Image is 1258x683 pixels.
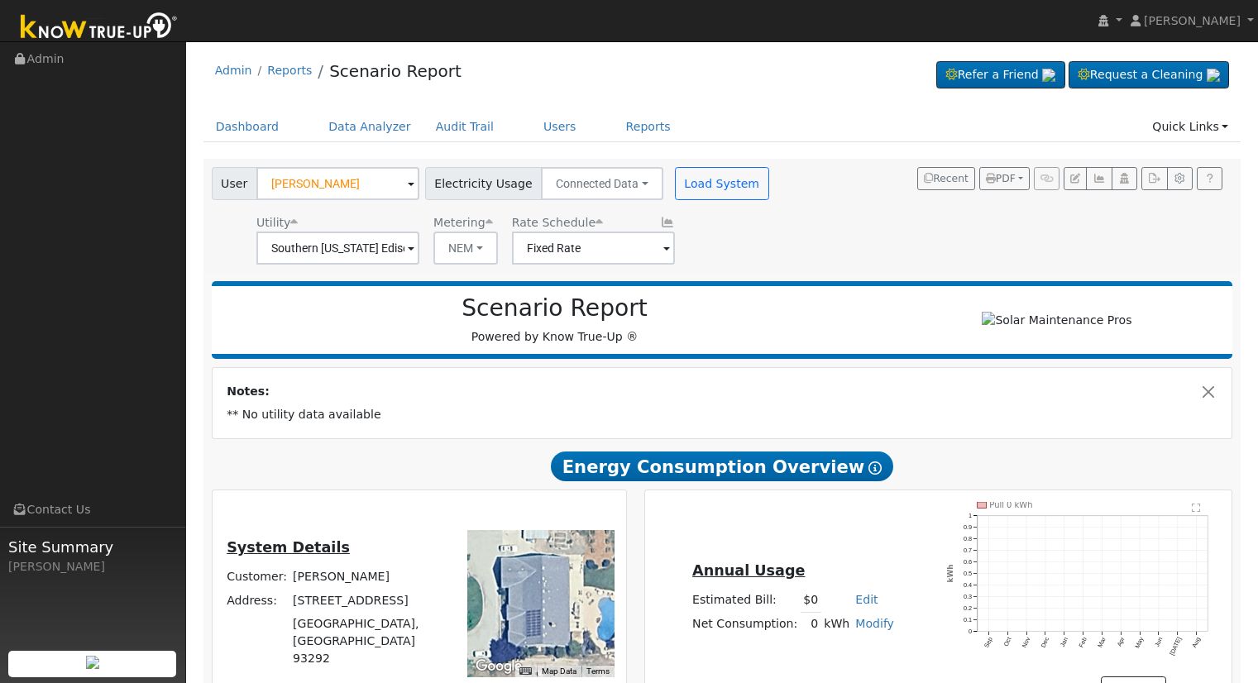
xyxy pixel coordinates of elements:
text: Jun [1153,637,1164,649]
td: Net Consumption: [690,612,801,636]
a: Refer a Friend [936,61,1065,89]
a: Audit Trail [423,112,506,142]
div: Powered by Know True-Up ® [220,294,890,346]
text: 0.8 [964,535,972,542]
span: Electricity Usage [425,167,542,200]
a: Users [531,112,589,142]
text: 0.6 [964,558,972,566]
text: Aug [1191,637,1203,650]
td: Customer: [224,566,290,589]
text: 1 [969,512,972,519]
strong: Notes: [227,384,270,398]
button: Recent [917,167,975,190]
span: [PERSON_NAME] [1144,14,1241,27]
img: Know True-Up [12,9,186,46]
text: [DATE] [1169,637,1184,657]
button: Edit User [1064,167,1087,190]
text: 0.3 [964,593,972,600]
text: May [1134,636,1146,650]
text:  [1192,503,1201,513]
a: Request a Cleaning [1069,61,1229,89]
a: Data Analyzer [316,112,423,142]
span: Site Summary [8,536,177,558]
td: kWh [821,612,853,636]
a: Reports [267,64,312,77]
u: Annual Usage [692,562,805,579]
text: 0.1 [964,616,972,623]
td: 0 [801,612,821,636]
button: Load System [675,167,769,200]
span: PDF [986,173,1016,184]
i: Show Help [868,461,882,475]
text: kWh [947,565,955,583]
span: User [212,167,257,200]
button: Multi-Series Graph [1086,167,1112,190]
img: Solar Maintenance Pros [982,312,1131,329]
img: retrieve [1207,69,1220,82]
td: [PERSON_NAME] [290,566,445,589]
img: retrieve [1042,69,1055,82]
input: Select a User [256,167,419,200]
div: Metering [433,214,498,232]
td: ** No utility data available [224,404,1221,427]
text: Pull 0 kWh [990,501,1033,510]
button: Close [1200,383,1217,400]
div: Utility [256,214,419,232]
text: 0 [969,628,972,635]
text: Jan [1059,637,1069,649]
text: Oct [1002,637,1013,648]
button: Export Interval Data [1141,167,1167,190]
button: Connected Data [541,167,663,200]
td: $0 [801,589,821,613]
text: Nov [1021,636,1032,649]
u: System Details [227,539,350,556]
a: Help Link [1197,167,1222,190]
button: Keyboard shortcuts [519,666,531,677]
span: Alias: None [512,216,603,229]
text: Apr [1116,636,1126,648]
button: Login As [1112,167,1137,190]
a: Terms (opens in new tab) [586,666,610,676]
a: Open this area in Google Maps (opens a new window) [471,656,526,677]
text: 0.4 [964,581,972,589]
text: Feb [1078,637,1088,649]
a: Modify [855,617,894,630]
button: Settings [1167,167,1193,190]
text: Mar [1097,636,1108,649]
text: 0.9 [964,523,972,531]
td: Address: [224,589,290,612]
input: Select a Rate Schedule [512,232,675,265]
td: [GEOGRAPHIC_DATA], [GEOGRAPHIC_DATA] 93292 [290,612,445,670]
button: NEM [433,232,498,265]
h2: Scenario Report [228,294,881,322]
td: [STREET_ADDRESS] [290,589,445,612]
button: Map Data [542,666,576,677]
a: Dashboard [203,112,292,142]
img: retrieve [86,656,99,669]
text: 0.5 [964,570,972,577]
a: Admin [215,64,252,77]
div: [PERSON_NAME] [8,558,177,576]
td: Estimated Bill: [690,589,801,613]
text: Dec [1040,636,1051,649]
a: Quick Links [1140,112,1241,142]
input: Select a Utility [256,232,419,265]
text: 0.7 [964,547,972,554]
a: Reports [614,112,683,142]
text: Sep [983,637,994,650]
a: Scenario Report [329,61,462,81]
button: PDF [979,167,1030,190]
text: 0.2 [964,604,972,612]
img: Google [471,656,526,677]
span: Energy Consumption Overview [551,451,893,481]
a: Edit [855,593,878,606]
